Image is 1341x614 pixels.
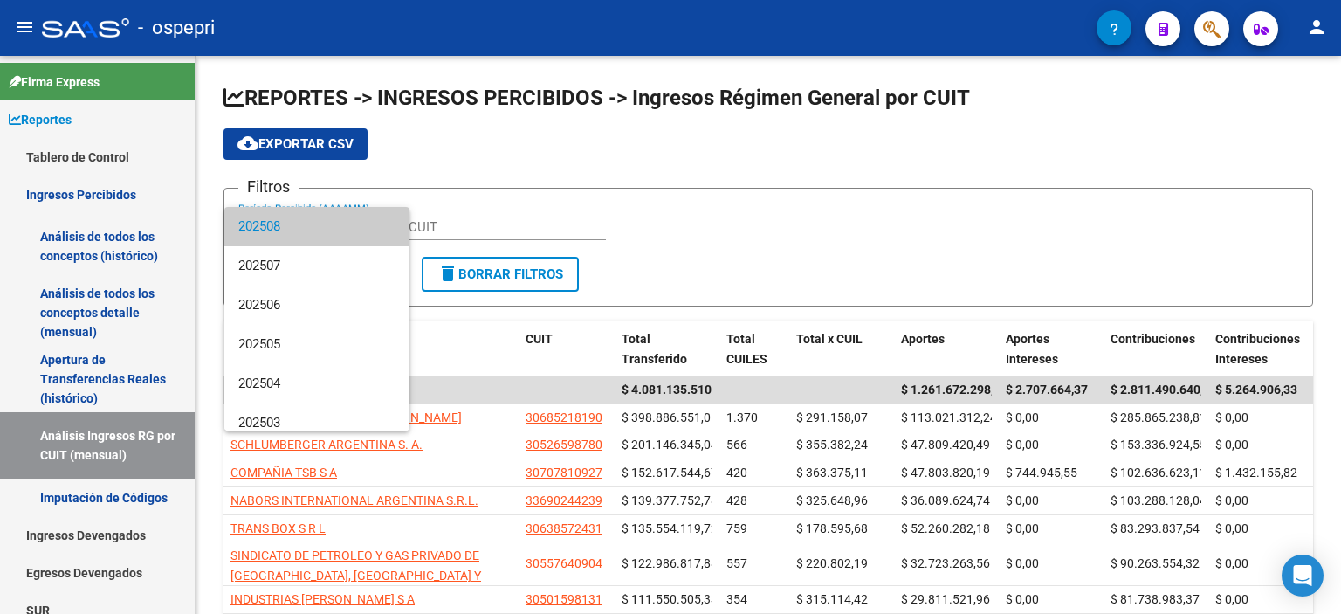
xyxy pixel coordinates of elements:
[238,246,395,286] span: 202507
[238,364,395,404] span: 202504
[238,404,395,443] span: 202503
[238,207,395,246] span: 202508
[238,325,395,364] span: 202505
[1282,555,1324,597] div: Open Intercom Messenger
[238,286,395,325] span: 202506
